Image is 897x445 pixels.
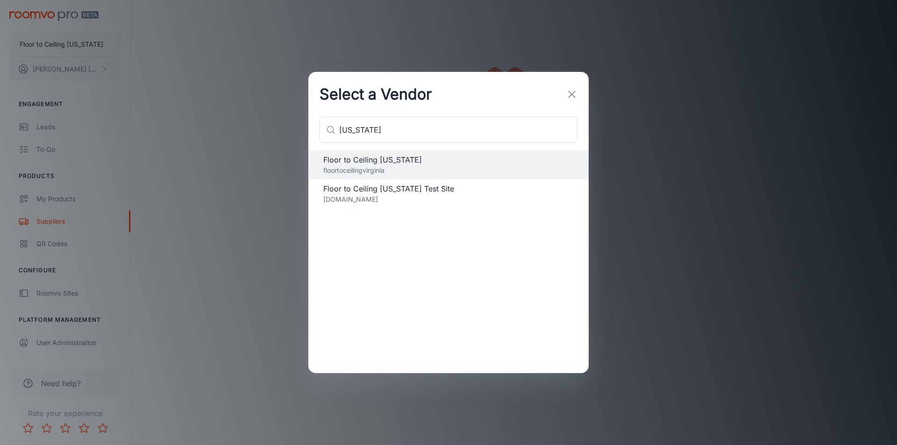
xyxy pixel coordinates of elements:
input: Search [339,117,577,143]
div: Floor to Ceiling [US_STATE]floortoceilingvirginia [308,150,589,179]
span: Floor to Ceiling [US_STATE] [323,154,574,165]
span: Floor to Ceiling [US_STATE] Test Site [323,183,574,194]
div: Floor to Ceiling [US_STATE] Test Site[DOMAIN_NAME] [308,179,589,208]
h2: Select a Vendor [308,72,443,117]
p: floortoceilingvirginia [323,165,574,176]
p: [DOMAIN_NAME] [323,194,574,205]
